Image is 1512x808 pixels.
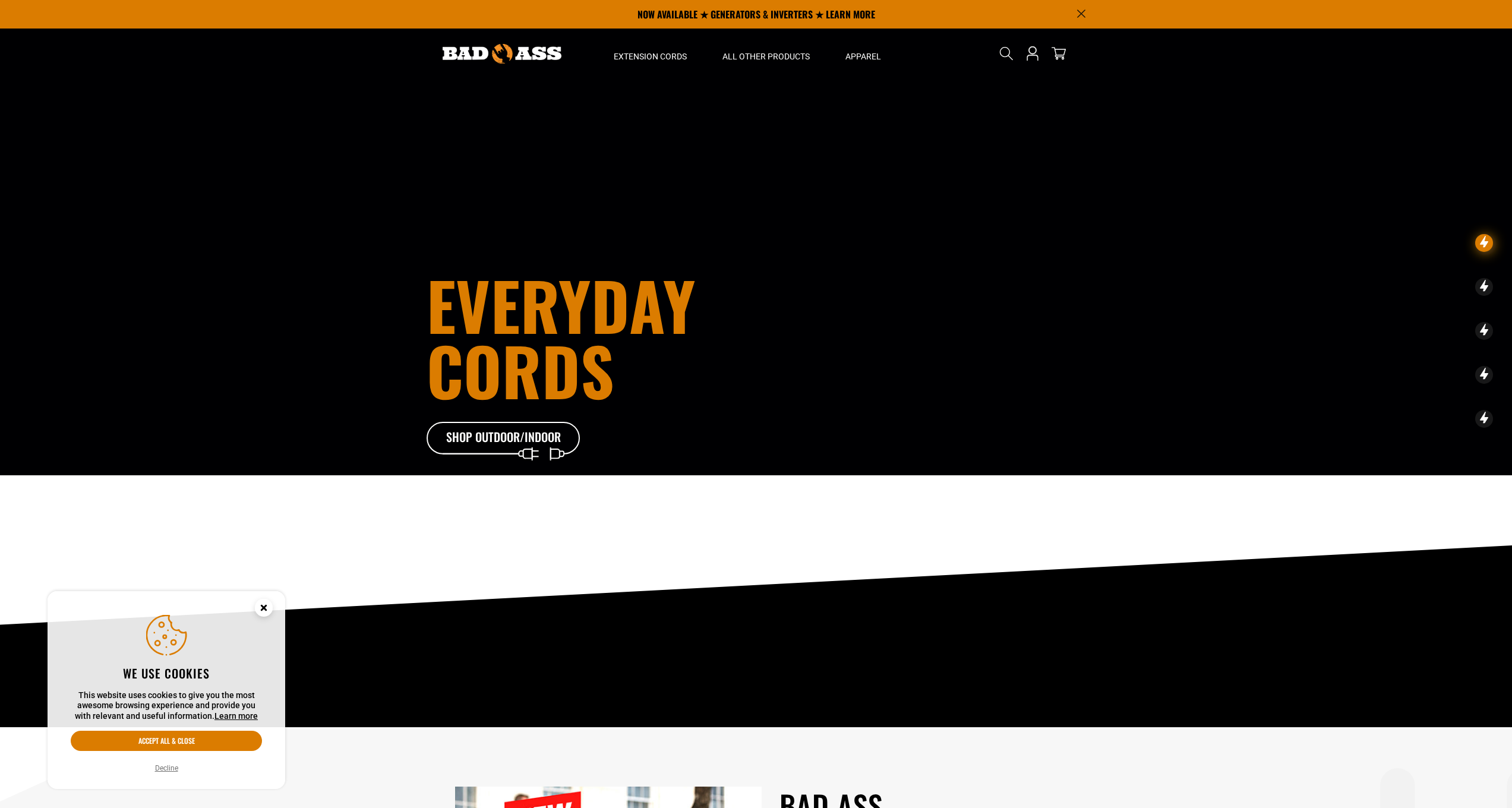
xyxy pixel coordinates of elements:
summary: Extension Cords [596,29,705,78]
summary: All Other Products [705,29,828,78]
aside: Cookie Consent [48,591,285,790]
button: Accept all & close [71,731,262,751]
summary: Search [997,44,1016,63]
a: Learn more [214,711,258,721]
a: Shop Outdoor/Indoor [427,422,581,455]
span: Apparel [845,51,881,62]
h1: Everyday cords [427,272,822,403]
button: Decline [151,762,182,774]
span: Extension Cords [614,51,687,62]
p: This website uses cookies to give you the most awesome browsing experience and provide you with r... [71,690,262,722]
summary: Apparel [828,29,899,78]
span: All Other Products [722,51,810,62]
img: Bad Ass Extension Cords [443,44,561,64]
h2: We use cookies [71,665,262,681]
